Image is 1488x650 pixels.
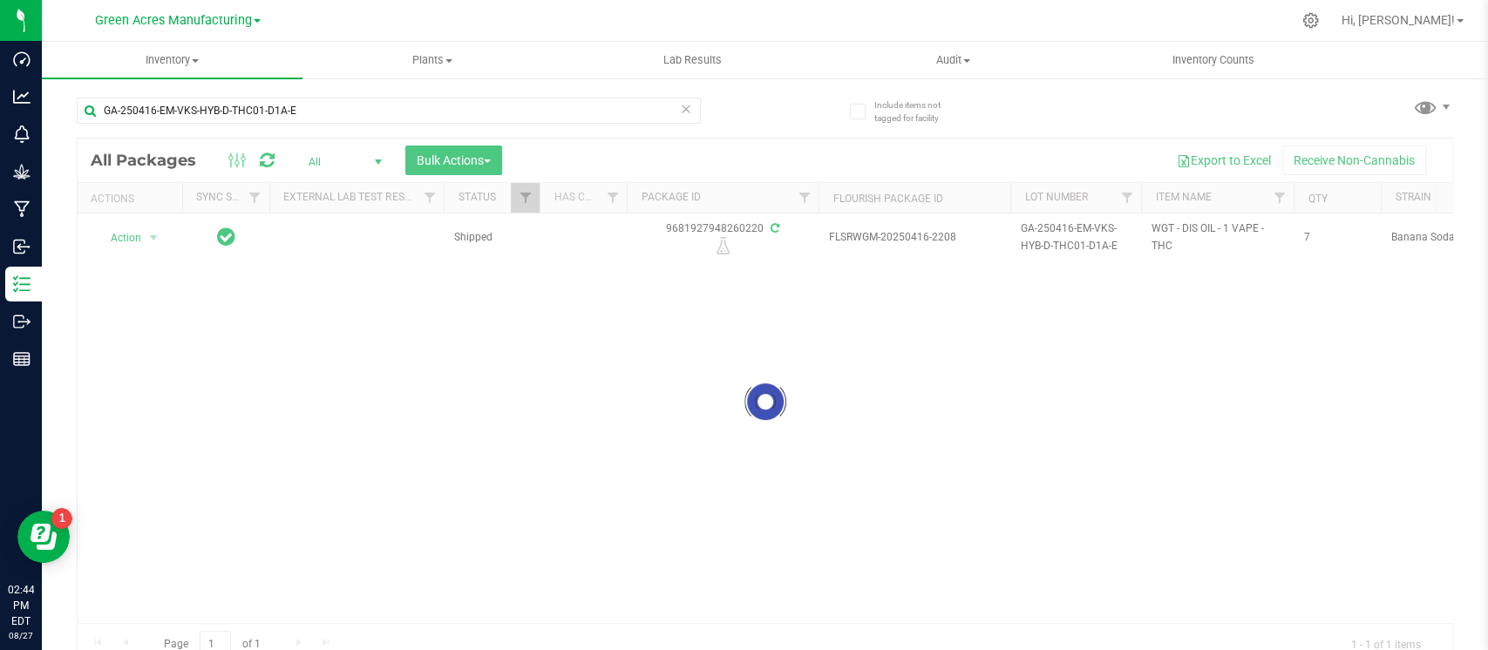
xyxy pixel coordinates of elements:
span: Clear [680,98,692,120]
span: Inventory [42,52,302,68]
a: Inventory [42,42,302,78]
inline-svg: Grow [13,163,31,180]
input: Search Package ID, Item Name, SKU, Lot or Part Number... [77,98,701,124]
span: Plants [303,52,562,68]
p: 02:44 PM EDT [8,582,34,629]
a: Plants [302,42,563,78]
inline-svg: Dashboard [13,51,31,68]
span: Inventory Counts [1149,52,1278,68]
inline-svg: Inventory [13,275,31,293]
span: Hi, [PERSON_NAME]! [1342,13,1455,27]
a: Lab Results [562,42,823,78]
span: Green Acres Manufacturing [95,13,252,28]
span: Audit [824,52,1083,68]
span: Lab Results [640,52,745,68]
inline-svg: Outbound [13,313,31,330]
div: Manage settings [1300,12,1322,29]
a: Audit [823,42,1084,78]
p: 08/27 [8,629,34,642]
a: Inventory Counts [1083,42,1343,78]
span: Include items not tagged for facility [873,98,961,125]
inline-svg: Reports [13,350,31,368]
iframe: Resource center [17,511,70,563]
inline-svg: Monitoring [13,125,31,143]
inline-svg: Analytics [13,88,31,105]
inline-svg: Manufacturing [13,200,31,218]
inline-svg: Inbound [13,238,31,255]
iframe: Resource center unread badge [51,508,72,529]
